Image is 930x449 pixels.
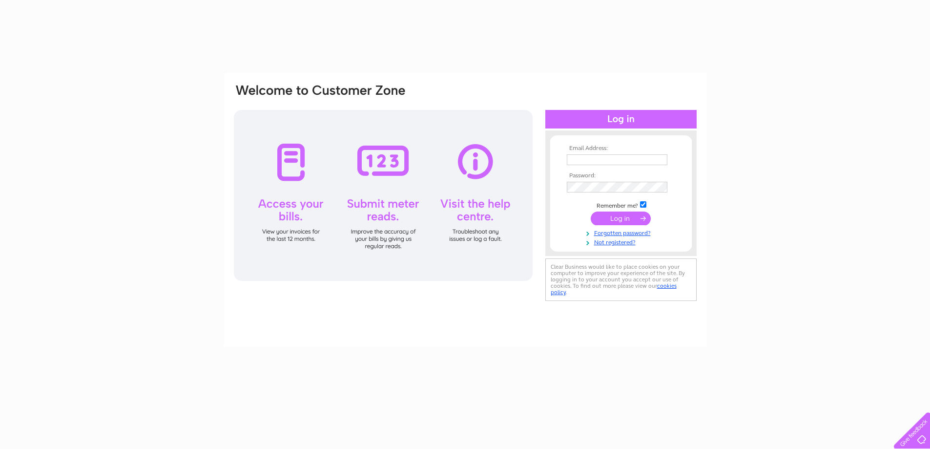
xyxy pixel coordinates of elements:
[551,282,677,296] a: cookies policy
[564,172,678,179] th: Password:
[567,228,678,237] a: Forgotten password?
[564,200,678,210] td: Remember me?
[564,145,678,152] th: Email Address:
[545,258,697,301] div: Clear Business would like to place cookies on your computer to improve your experience of the sit...
[591,212,651,225] input: Submit
[567,237,678,246] a: Not registered?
